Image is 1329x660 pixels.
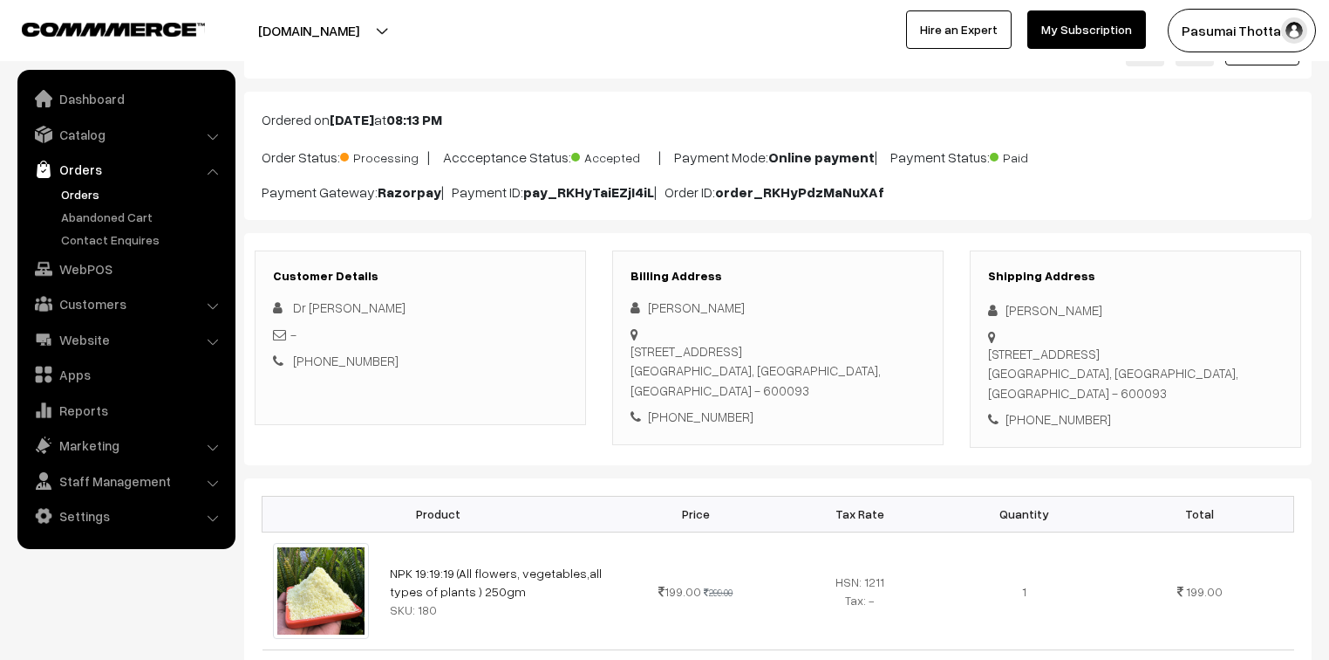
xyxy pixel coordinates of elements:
[262,496,614,532] th: Product
[715,183,884,201] b: order_RKHyPdzMaNuXAf
[990,144,1077,167] span: Paid
[262,144,1294,168] p: Order Status: | Accceptance Status: | Payment Mode: | Payment Status:
[273,325,568,345] div: -
[630,407,925,427] div: [PHONE_NUMBER]
[778,496,942,532] th: Tax Rate
[390,601,603,619] div: SKU: 180
[386,111,442,128] b: 08:13 PM
[273,269,568,284] h3: Customer Details
[1186,584,1223,599] span: 199.00
[22,359,229,390] a: Apps
[22,465,229,497] a: Staff Management
[57,230,229,249] a: Contact Enquires
[22,23,205,36] img: COMMMERCE
[22,253,229,285] a: WebPOS
[942,496,1106,532] th: Quantity
[630,298,925,318] div: [PERSON_NAME]
[523,183,654,201] b: pay_RKHyTaiEZjI4iL
[57,185,229,203] a: Orders
[330,111,374,128] b: [DATE]
[835,574,884,608] span: HSN: 1211 Tax: -
[988,269,1283,284] h3: Shipping Address
[906,10,1012,49] a: Hire an Expert
[22,430,229,461] a: Marketing
[571,144,658,167] span: Accepted
[1022,584,1026,599] span: 1
[22,154,229,185] a: Orders
[273,543,369,639] img: IMG_20230803_181248_238.jpg
[614,496,778,532] th: Price
[262,109,1294,130] p: Ordered on at
[22,324,229,355] a: Website
[658,584,701,599] span: 199.00
[1168,9,1316,52] button: Pasumai Thotta…
[22,83,229,114] a: Dashboard
[22,288,229,320] a: Customers
[340,144,427,167] span: Processing
[768,148,875,166] b: Online payment
[22,395,229,426] a: Reports
[390,566,602,599] a: NPK 19:19:19 (All flowers, vegetables,all types of plants ) 250gm
[988,344,1283,403] div: [STREET_ADDRESS] [GEOGRAPHIC_DATA], [GEOGRAPHIC_DATA], [GEOGRAPHIC_DATA] - 600093
[704,587,733,598] strike: 299.00
[57,208,229,226] a: Abandoned Cart
[378,183,441,201] b: Razorpay
[262,182,1294,203] p: Payment Gateway: | Payment ID: | Order ID:
[197,9,420,52] button: [DOMAIN_NAME]
[988,409,1283,430] div: [PHONE_NUMBER]
[22,500,229,532] a: Settings
[22,17,174,38] a: COMMMERCE
[1106,496,1293,532] th: Total
[630,269,925,284] h3: Billing Address
[630,341,925,401] div: [STREET_ADDRESS] [GEOGRAPHIC_DATA], [GEOGRAPHIC_DATA], [GEOGRAPHIC_DATA] - 600093
[22,119,229,150] a: Catalog
[988,300,1283,320] div: [PERSON_NAME]
[293,353,399,368] a: [PHONE_NUMBER]
[293,299,406,315] span: Dr [PERSON_NAME]
[1281,17,1307,44] img: user
[1027,10,1146,49] a: My Subscription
